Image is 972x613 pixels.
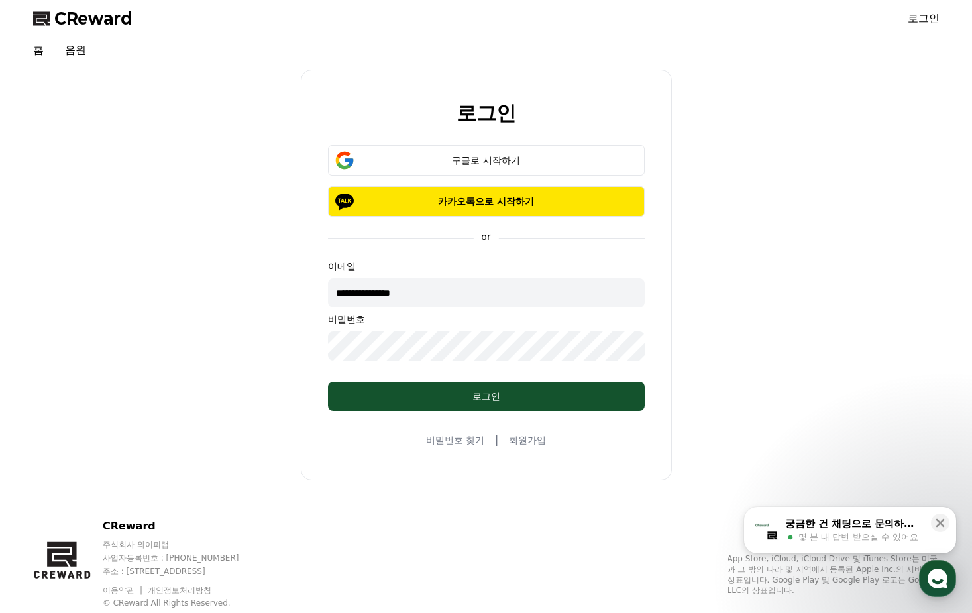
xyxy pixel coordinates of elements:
a: 회원가입 [509,433,546,447]
a: 홈 [23,37,54,64]
div: 구글로 시작하기 [347,154,625,167]
span: 대화 [121,441,137,451]
p: 이메일 [328,260,645,273]
a: CReward [33,8,133,29]
span: 홈 [42,440,50,451]
a: 음원 [54,37,97,64]
button: 구글로 시작하기 [328,145,645,176]
p: App Store, iCloud, iCloud Drive 및 iTunes Store는 미국과 그 밖의 나라 및 지역에서 등록된 Apple Inc.의 서비스 상표입니다. Goo... [728,553,940,596]
p: 주식회사 와이피랩 [103,539,264,550]
button: 로그인 [328,382,645,411]
a: 설정 [171,420,254,453]
p: 사업자등록번호 : [PHONE_NUMBER] [103,553,264,563]
p: © CReward All Rights Reserved. [103,598,264,608]
p: 카카오톡으로 시작하기 [347,195,625,208]
button: 카카오톡으로 시작하기 [328,186,645,217]
a: 대화 [87,420,171,453]
div: 로그인 [354,390,618,403]
a: 이용약관 [103,586,144,595]
p: CReward [103,518,264,534]
a: 개인정보처리방침 [148,586,211,595]
p: 비밀번호 [328,313,645,326]
span: CReward [54,8,133,29]
a: 비밀번호 찾기 [426,433,484,447]
a: 로그인 [908,11,940,27]
h2: 로그인 [457,102,516,124]
span: | [495,432,498,448]
p: 주소 : [STREET_ADDRESS] [103,566,264,577]
span: 설정 [205,440,221,451]
a: 홈 [4,420,87,453]
p: or [473,230,498,243]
